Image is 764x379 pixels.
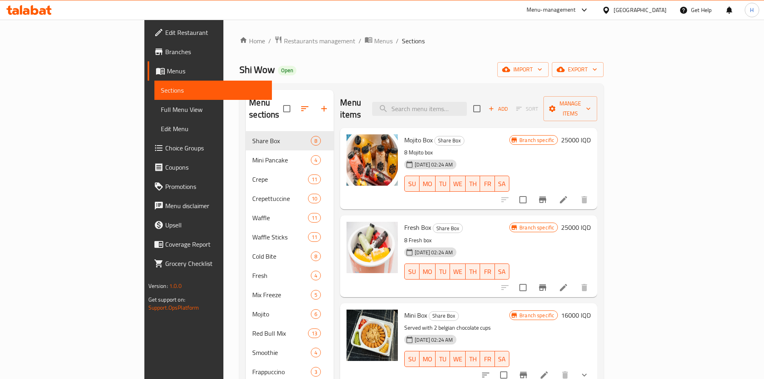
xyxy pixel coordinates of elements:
a: Coverage Report [148,235,272,254]
span: TU [439,178,447,190]
span: Crepettuccine [252,194,308,203]
button: WE [450,351,466,367]
span: Select to update [515,191,531,208]
button: MO [419,351,436,367]
div: Red Bull Mix13 [246,324,334,343]
div: items [308,174,321,184]
div: Smoothie4 [246,343,334,362]
span: Select to update [515,279,531,296]
span: Smoothie [252,348,311,357]
span: Version: [148,281,168,291]
div: Fresh4 [246,266,334,285]
span: 11 [308,214,320,222]
button: delete [575,190,594,209]
span: Share Box [435,136,464,145]
span: Full Menu View [161,105,265,114]
button: export [552,62,604,77]
div: [GEOGRAPHIC_DATA] [614,6,667,14]
span: Crepe [252,174,308,184]
span: 4 [311,349,320,357]
span: Restaurants management [284,36,355,46]
span: 11 [308,176,320,183]
span: SA [498,353,506,365]
span: SU [408,178,416,190]
input: search [372,102,467,116]
div: Mini Pancake4 [246,150,334,170]
span: 8 [311,137,320,145]
span: Waffle [252,213,308,223]
div: items [311,251,321,261]
button: FR [480,351,494,367]
div: items [308,213,321,223]
a: Edit Restaurant [148,23,272,42]
div: Waffle11 [246,208,334,227]
span: TH [469,353,477,365]
li: / [396,36,399,46]
div: Red Bull Mix [252,328,308,338]
span: Branches [165,47,265,57]
a: Coupons [148,158,272,177]
p: Served with 2 belgian chocolate cups [404,323,509,333]
span: Mini Pancake [252,155,311,165]
a: Menus [148,61,272,81]
nav: breadcrumb [239,36,604,46]
span: Open [278,67,296,74]
a: Edit menu item [559,195,568,205]
button: MO [419,176,436,192]
img: Mini Box [347,310,398,361]
div: Cold Bite [252,251,311,261]
span: import [504,65,542,75]
img: Fresh Box [347,222,398,273]
button: import [497,62,549,77]
button: MO [419,263,436,280]
div: items [308,328,321,338]
button: FR [480,176,494,192]
button: TH [466,351,480,367]
div: Crepe11 [246,170,334,189]
span: Get support on: [148,294,185,305]
a: Sections [154,81,272,100]
button: FR [480,263,494,280]
a: Grocery Checklist [148,254,272,273]
img: Mojito Box [347,134,398,186]
span: 5 [311,291,320,299]
a: Choice Groups [148,138,272,158]
span: Upsell [165,220,265,230]
span: TU [439,353,447,365]
span: Choice Groups [165,143,265,153]
p: 8 Fresh box [404,235,509,245]
span: Menus [374,36,393,46]
a: Restaurants management [274,36,355,46]
span: Menus [167,66,265,76]
div: Open [278,66,296,75]
button: TU [436,263,450,280]
div: Waffle Sticks11 [246,227,334,247]
button: WE [450,263,466,280]
button: Branch-specific-item [533,278,552,297]
span: Edit Menu [161,124,265,134]
a: Promotions [148,177,272,196]
span: 1.0.0 [169,281,182,291]
span: TU [439,266,447,278]
button: TU [436,176,450,192]
div: items [311,348,321,357]
span: TH [469,266,477,278]
span: Waffle Sticks [252,232,308,242]
a: Support.OpsPlatform [148,302,199,313]
span: Share Box [433,224,462,233]
span: Share Box [429,311,458,320]
button: delete [575,278,594,297]
span: 4 [311,272,320,280]
span: Edit Restaurant [165,28,265,37]
a: Edit menu item [559,283,568,292]
span: Mojito [252,309,311,319]
span: Sections [161,85,265,95]
span: Coupons [165,162,265,172]
span: Select section first [511,103,543,115]
button: SU [404,263,419,280]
